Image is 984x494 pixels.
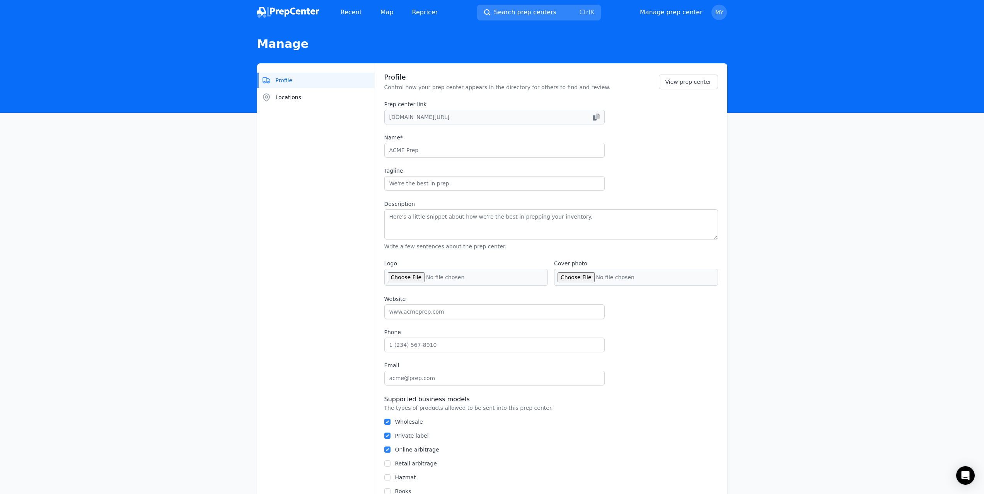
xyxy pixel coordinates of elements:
[384,110,605,124] button: [DOMAIN_NAME][URL]
[276,76,293,84] span: Profile
[395,460,437,467] label: Retail arbitrage
[640,8,703,17] a: Manage prep center
[384,100,605,108] label: Prep center link
[384,176,605,191] input: We're the best in prep.
[257,37,727,51] h1: Manage
[590,8,595,16] kbd: K
[395,433,429,439] label: Private label
[494,8,556,17] span: Search prep centers
[384,328,605,336] label: Phone
[711,5,727,20] button: MY
[384,404,718,412] p: The types of products allowed to be sent into this prep center.
[580,8,590,16] kbd: Ctrl
[384,395,718,404] div: Supported business models
[477,5,601,20] button: Search prep centersCtrlK
[395,474,416,480] label: Hazmat
[384,371,605,385] input: acme@prep.com
[384,338,605,352] input: 1 (234) 567-8910
[384,362,605,369] label: Email
[384,83,611,91] p: Control how your prep center appears in the directory for others to find and review.
[659,75,718,89] a: View prep center
[384,243,718,250] p: Write a few sentences about the prep center.
[395,419,423,425] label: Wholesale
[956,466,975,485] div: Open Intercom Messenger
[276,93,302,101] span: Locations
[554,260,718,267] label: Cover photo
[334,5,368,20] a: Recent
[384,200,718,208] label: Description
[395,446,439,453] label: Online arbitrage
[384,295,605,303] label: Website
[257,7,319,18] img: PrepCenter
[384,134,605,141] label: Name*
[384,167,605,175] label: Tagline
[384,304,605,319] input: www.acmeprep.com
[384,73,611,82] h2: Profile
[715,10,723,15] span: MY
[384,143,605,158] input: ACME Prep
[374,5,400,20] a: Map
[406,5,444,20] a: Repricer
[389,113,450,121] span: [DOMAIN_NAME][URL]
[384,260,548,267] label: Logo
